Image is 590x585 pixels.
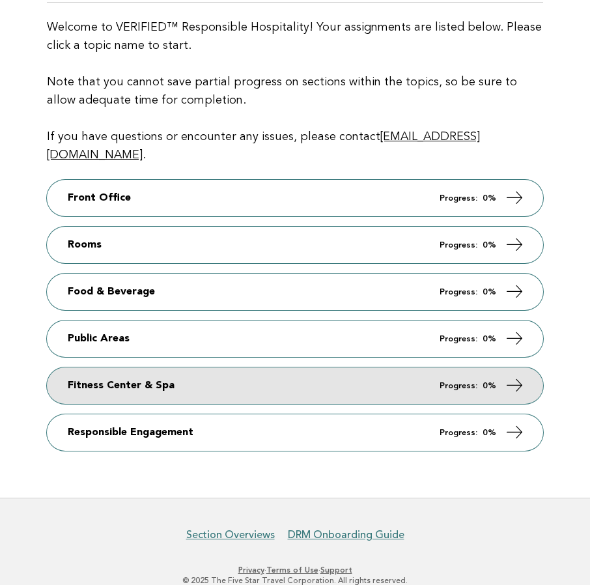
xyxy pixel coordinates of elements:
a: Public Areas Progress: 0% [47,321,543,357]
a: Food & Beverage Progress: 0% [47,274,543,310]
a: Privacy [238,565,264,575]
strong: 0% [483,382,496,390]
em: Progress: [440,194,477,203]
em: Progress: [440,429,477,437]
a: Front Office Progress: 0% [47,180,543,216]
strong: 0% [483,429,496,437]
a: Section Overviews [186,528,275,541]
em: Progress: [440,335,477,343]
a: DRM Onboarding Guide [288,528,404,541]
em: Progress: [440,382,477,390]
a: Terms of Use [266,565,318,575]
strong: 0% [483,194,496,203]
a: Support [320,565,352,575]
p: · · [18,565,572,575]
em: Progress: [440,288,477,296]
p: Welcome to VERIFIED™ Responsible Hospitality! Your assignments are listed below. Please click a t... [47,18,543,164]
strong: 0% [483,335,496,343]
strong: 0% [483,288,496,296]
a: Responsible Engagement Progress: 0% [47,414,543,451]
strong: 0% [483,241,496,250]
a: Rooms Progress: 0% [47,227,543,263]
em: Progress: [440,241,477,250]
a: Fitness Center & Spa Progress: 0% [47,367,543,404]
